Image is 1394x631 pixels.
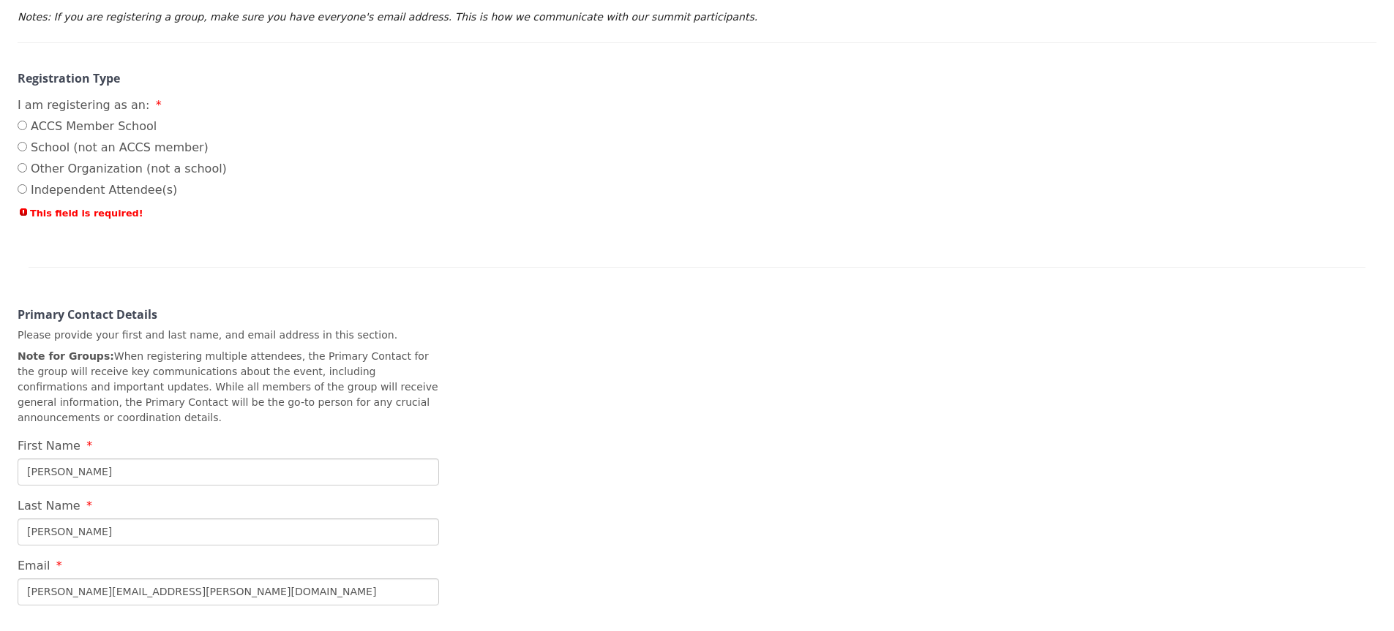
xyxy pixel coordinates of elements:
label: Independent Attendee(s) [18,181,227,199]
input: First Name [18,458,439,485]
input: Independent Attendee(s) [18,184,27,194]
input: Email [18,578,439,605]
strong: Note for Groups: [18,350,114,362]
span: I am registering as an: [18,98,149,112]
input: ACCS Member School [18,121,27,130]
strong: Primary Contact Details [18,306,157,322]
span: Last Name [18,499,80,513]
label: Other Organization (not a school) [18,160,227,178]
label: ACCS Member School [18,118,227,135]
strong: Registration Type [18,70,120,86]
span: First Name [18,439,80,453]
p: Please provide your first and last name, and email address in this section. [18,328,439,343]
p: When registering multiple attendees, the Primary Contact for the group will receive key communica... [18,349,439,426]
input: Last Name [18,518,439,545]
label: School (not an ACCS member) [18,139,227,156]
input: School (not an ACCS member) [18,142,27,151]
em: Notes: If you are registering a group, make sure you have everyone's email address. This is how w... [18,11,757,23]
input: Other Organization (not a school) [18,163,27,173]
span: Email [18,559,50,573]
span: This field is required! [18,206,1376,220]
